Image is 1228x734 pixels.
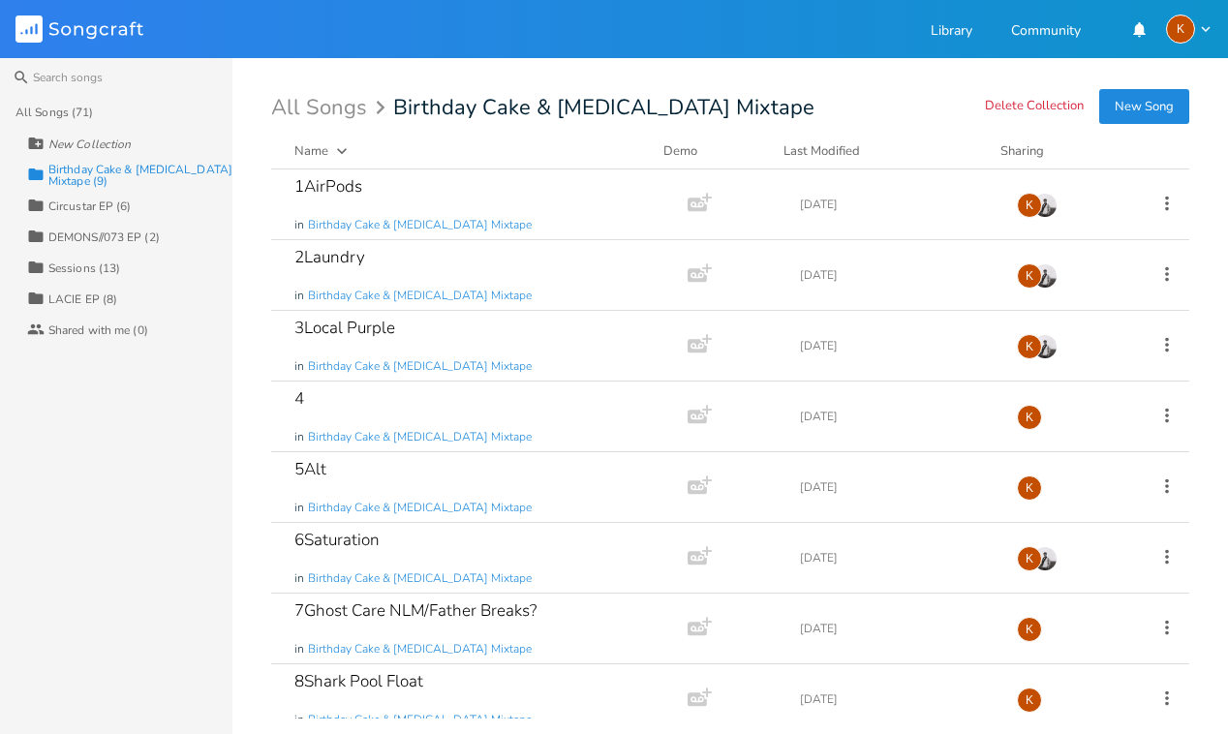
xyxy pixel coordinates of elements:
[308,500,532,516] span: Birthday Cake & [MEDICAL_DATA] Mixtape
[1017,475,1042,501] div: Kat
[294,390,304,407] div: 4
[294,532,380,548] div: 6Saturation
[48,262,120,274] div: Sessions (13)
[294,641,304,658] span: in
[800,199,994,210] div: [DATE]
[48,200,132,212] div: Circustar EP (6)
[1032,193,1058,218] img: Costa Tzoytzoyrakos
[1166,15,1195,44] div: Kat
[800,340,994,352] div: [DATE]
[48,231,160,243] div: DEMONS//073 EP (2)
[308,712,532,728] span: Birthday Cake & [MEDICAL_DATA] Mixtape
[1032,546,1058,571] img: Costa Tzoytzoyrakos
[294,429,304,445] span: in
[308,217,532,233] span: Birthday Cake & [MEDICAL_DATA] Mixtape
[294,358,304,375] span: in
[800,623,994,634] div: [DATE]
[294,178,362,195] div: 1AirPods
[308,429,532,445] span: Birthday Cake & [MEDICAL_DATA] Mixtape
[783,141,977,161] button: Last Modified
[15,107,93,118] div: All Songs (71)
[294,142,328,160] div: Name
[1017,546,1042,571] div: Kat
[1017,405,1042,430] div: Kat
[48,293,117,305] div: LACIE EP (8)
[1032,334,1058,359] img: Costa Tzoytzoyrakos
[294,141,640,161] button: Name
[294,320,395,336] div: 3Local Purple
[1017,263,1042,289] div: Kat
[800,269,994,281] div: [DATE]
[294,249,365,265] div: 2Laundry
[800,481,994,493] div: [DATE]
[783,142,860,160] div: Last Modified
[48,138,131,150] div: New Collection
[308,570,532,587] span: Birthday Cake & [MEDICAL_DATA] Mixtape
[985,99,1084,115] button: Delete Collection
[1017,617,1042,642] div: Kat
[800,552,994,564] div: [DATE]
[1099,89,1189,124] button: New Song
[308,641,532,658] span: Birthday Cake & [MEDICAL_DATA] Mixtape
[294,712,304,728] span: in
[294,570,304,587] span: in
[931,24,972,41] a: Library
[1017,193,1042,218] div: Kat
[271,99,391,117] div: All Songs
[663,141,760,161] div: Demo
[48,164,232,187] div: Birthday Cake & [MEDICAL_DATA] Mixtape (9)
[1011,24,1081,41] a: Community
[1032,263,1058,289] img: Costa Tzoytzoyrakos
[1000,141,1117,161] div: Sharing
[800,693,994,705] div: [DATE]
[393,97,814,118] span: Birthday Cake & [MEDICAL_DATA] Mixtape
[294,461,326,477] div: 5Alt
[294,673,423,689] div: 8Shark Pool Float
[308,358,532,375] span: Birthday Cake & [MEDICAL_DATA] Mixtape
[1017,334,1042,359] div: Kat
[1166,15,1213,44] button: K
[294,217,304,233] span: in
[294,500,304,516] span: in
[48,324,148,336] div: Shared with me (0)
[308,288,532,304] span: Birthday Cake & [MEDICAL_DATA] Mixtape
[1017,688,1042,713] div: Kat
[294,288,304,304] span: in
[800,411,994,422] div: [DATE]
[294,602,537,619] div: 7Ghost Care NLM/Father Breaks?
